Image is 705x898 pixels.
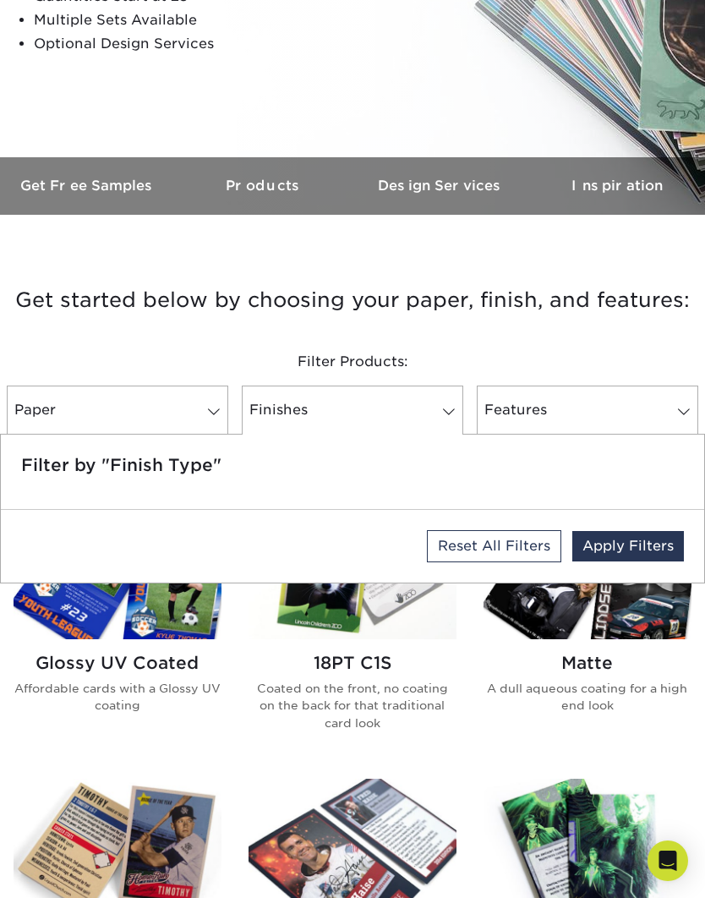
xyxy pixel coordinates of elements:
[14,496,221,758] a: Glossy UV Coated Trading Cards Glossy UV Coated Affordable cards with a Glossy UV coating
[484,653,691,673] h2: Matte
[484,680,691,715] p: A dull aqueous coating for a high end look
[572,531,684,561] a: Apply Filters
[34,8,443,32] li: Multiple Sets Available
[34,32,443,56] li: Optional Design Services
[242,386,463,435] a: Finishes
[7,386,228,435] a: Paper
[13,276,692,318] h3: Get started below by choosing your paper, finish, and features:
[249,496,456,758] a: 18PT C1S Trading Cards 18PT C1S Coated on the front, no coating on the back for that traditional ...
[177,178,353,194] h3: Products
[352,157,529,214] a: Design Services
[14,653,221,673] h2: Glossy UV Coated
[477,386,698,435] a: Features
[427,530,561,562] a: Reset All Filters
[648,841,688,881] div: Open Intercom Messenger
[21,455,684,475] h5: Filter by "Finish Type"
[249,680,456,731] p: Coated on the front, no coating on the back for that traditional card look
[177,157,353,214] a: Products
[249,653,456,673] h2: 18PT C1S
[352,178,529,194] h3: Design Services
[14,680,221,715] p: Affordable cards with a Glossy UV coating
[484,496,691,758] a: Matte Trading Cards Matte A dull aqueous coating for a high end look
